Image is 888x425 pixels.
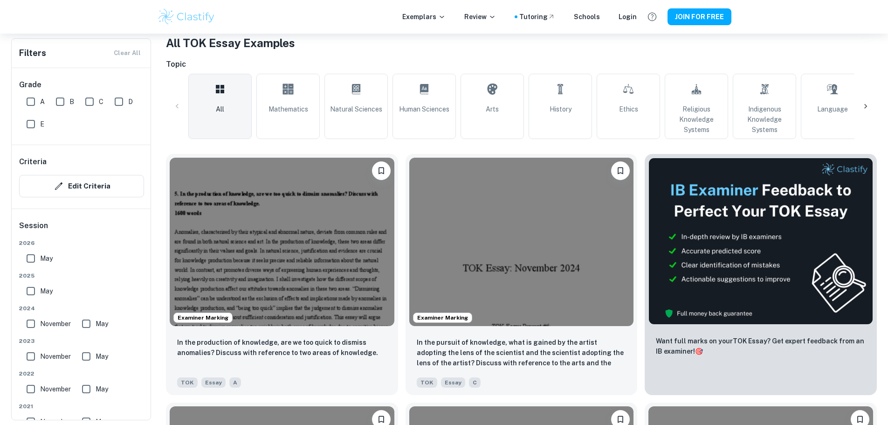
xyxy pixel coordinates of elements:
p: In the production of knowledge, are we too quick to dismiss anomalies? Discuss with reference to ... [177,337,387,358]
h1: All TOK Essay Examples [166,35,877,51]
span: 🎯 [695,348,703,355]
span: 2026 [19,239,144,247]
img: Clastify logo [157,7,216,26]
p: Review [464,12,496,22]
span: D [128,97,133,107]
h6: Criteria [19,156,47,167]
span: E [40,119,44,129]
button: JOIN FOR FREE [668,8,731,25]
span: A [40,97,45,107]
span: Language [817,104,848,114]
span: May [96,384,108,394]
span: 2022 [19,369,144,378]
button: Edit Criteria [19,175,144,197]
span: May [96,351,108,362]
span: November [40,319,71,329]
img: TOK Essay example thumbnail: In the production of knowledge, are we t [170,158,394,326]
span: B [69,97,74,107]
p: Want full marks on your TOK Essay ? Get expert feedback from an IB examiner! [656,336,866,356]
span: History [550,104,571,114]
h6: Session [19,220,144,239]
span: Examiner Marking [413,314,472,322]
a: Tutoring [519,12,555,22]
button: Please log in to bookmark exemplars [611,161,630,180]
span: 2023 [19,337,144,345]
p: Exemplars [402,12,446,22]
span: C [99,97,103,107]
a: ThumbnailWant full marks on yourTOK Essay? Get expert feedback from an IB examiner! [645,154,877,395]
a: Login [619,12,637,22]
span: Ethics [619,104,638,114]
p: In the pursuit of knowledge, what is gained by the artist adopting the lens of the scientist and ... [417,337,626,369]
span: Natural Sciences [330,104,382,114]
span: Essay [441,377,465,388]
span: 2024 [19,304,144,313]
img: TOK Essay example thumbnail: In the pursuit of knowledge, what is gai [409,158,634,326]
span: 2021 [19,402,144,411]
span: Mathematics [268,104,308,114]
h6: Filters [19,47,46,60]
span: TOK [417,377,437,388]
span: May [40,286,53,296]
span: Human Sciences [399,104,449,114]
h6: Grade [19,79,144,91]
h6: Topic [166,59,877,70]
img: Thumbnail [648,158,873,325]
span: Arts [486,104,499,114]
a: Examiner MarkingPlease log in to bookmark exemplarsIn the production of knowledge, are we too qui... [166,154,398,395]
a: Schools [574,12,600,22]
span: TOK [177,377,198,388]
a: Examiner MarkingPlease log in to bookmark exemplarsIn the pursuit of knowledge, what is gained by... [406,154,638,395]
span: All [216,104,224,114]
span: Examiner Marking [174,314,232,322]
span: November [40,351,71,362]
span: Essay [201,377,226,388]
button: Please log in to bookmark exemplars [372,161,391,180]
span: C [469,377,481,388]
span: May [96,319,108,329]
span: Religious Knowledge Systems [669,104,724,135]
button: Help and Feedback [644,9,660,25]
span: 2025 [19,272,144,280]
span: November [40,384,71,394]
span: Indigenous Knowledge Systems [737,104,792,135]
span: A [229,377,241,388]
span: May [40,253,53,264]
